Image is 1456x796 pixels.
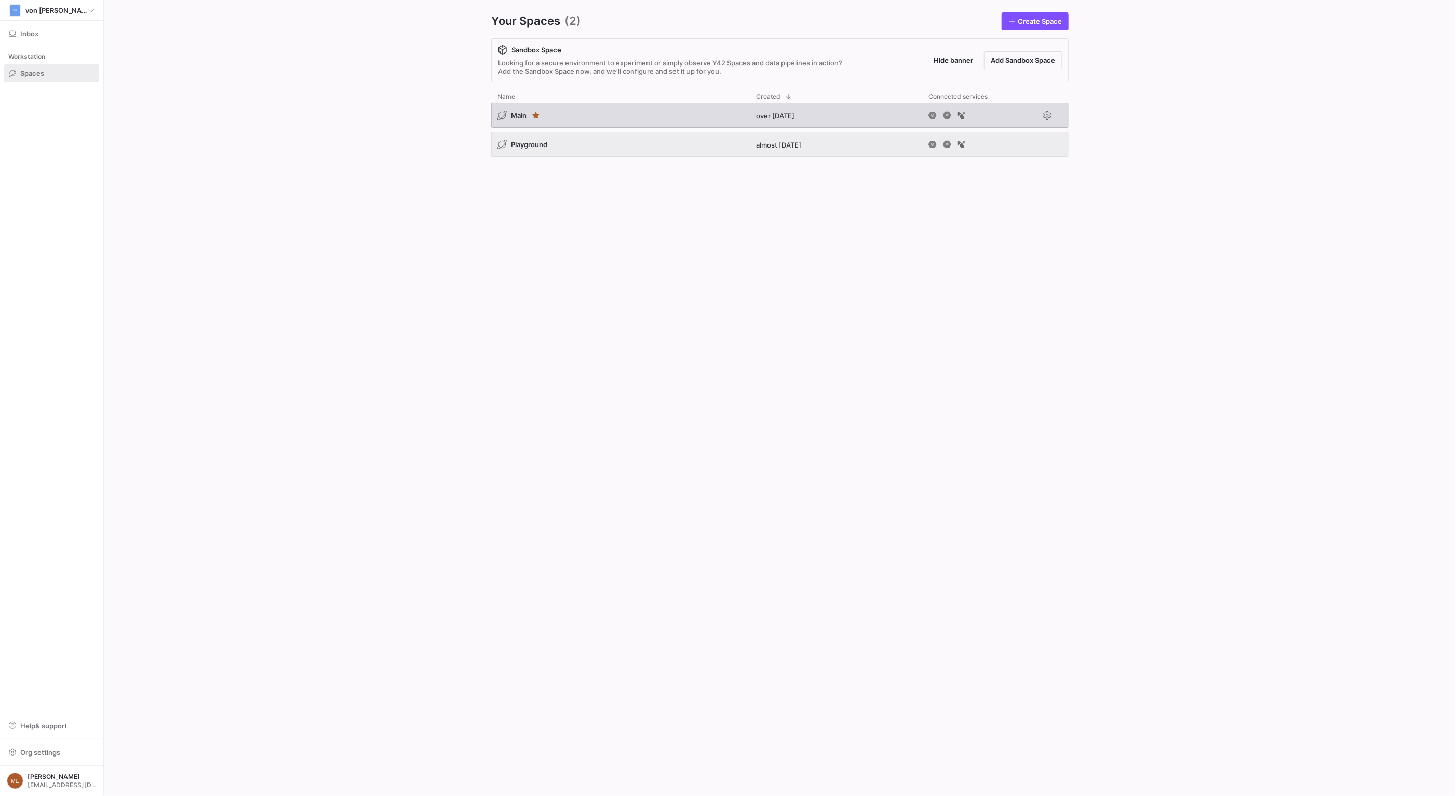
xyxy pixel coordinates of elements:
a: Spaces [4,64,99,82]
span: Created [756,93,780,100]
span: almost [DATE] [756,141,801,149]
span: [PERSON_NAME] [28,773,97,780]
div: ME [7,773,23,789]
span: von [PERSON_NAME] [25,6,88,15]
span: Hide banner [934,56,973,64]
span: Help & support [20,722,67,730]
span: [EMAIL_ADDRESS][DOMAIN_NAME][PERSON_NAME] [28,781,97,789]
button: Add Sandbox Space [984,51,1062,69]
span: Spaces [20,69,44,77]
span: Org settings [20,748,60,757]
span: over [DATE] [756,112,794,120]
button: Help& support [4,717,99,735]
span: Playground [511,140,547,149]
span: Sandbox Space [511,46,561,54]
button: Org settings [4,744,99,761]
div: Workstation [4,49,99,64]
span: (2) [564,12,581,30]
span: Inbox [20,30,38,38]
div: Looking for a secure environment to experiment or simply observe Y42 Spaces and data pipelines in... [498,59,842,75]
div: Press SPACE to select this row. [491,103,1069,132]
button: Hide banner [927,51,980,69]
a: Create Space [1002,12,1069,30]
a: Org settings [4,749,99,758]
span: Connected services [928,93,988,100]
div: Press SPACE to select this row. [491,132,1069,161]
span: Main [511,111,527,120]
span: Name [497,93,515,100]
span: Add Sandbox Space [991,56,1055,64]
span: Your Spaces [491,12,560,30]
div: VF [10,5,20,16]
span: Create Space [1018,17,1062,25]
button: Inbox [4,25,99,43]
button: ME[PERSON_NAME][EMAIL_ADDRESS][DOMAIN_NAME][PERSON_NAME] [4,770,99,792]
